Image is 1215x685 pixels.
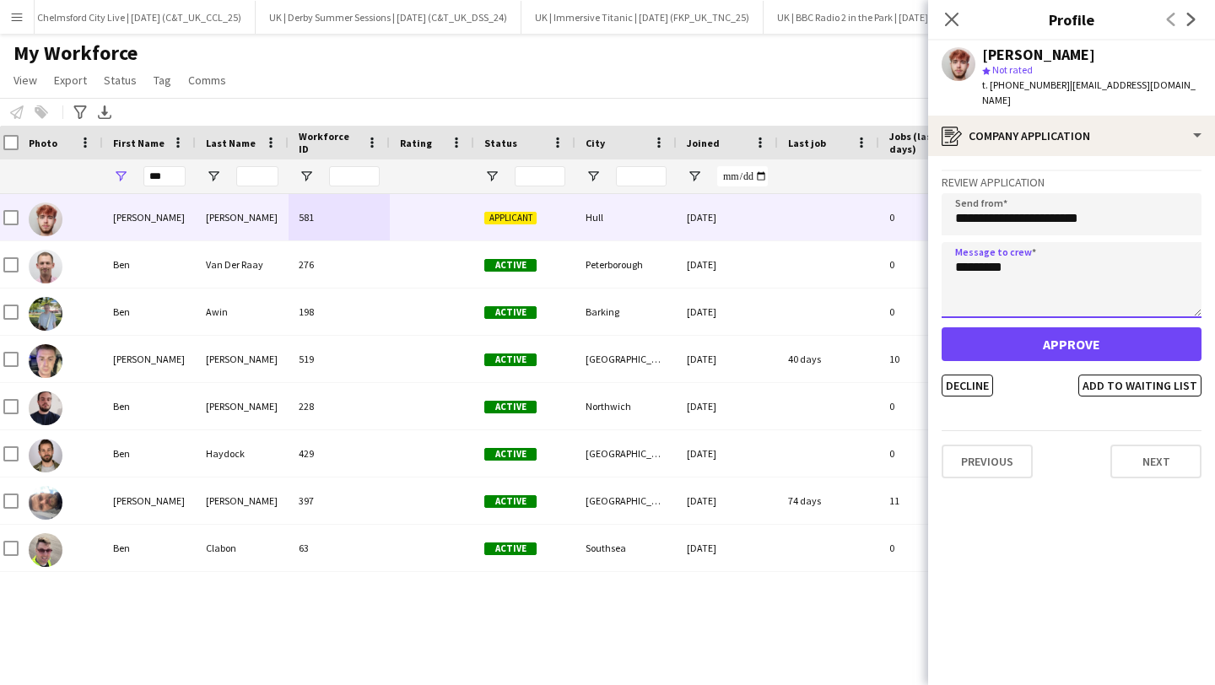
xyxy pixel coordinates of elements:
[29,250,62,283] img: Ben Van Der Raay
[879,241,989,288] div: 0
[484,495,537,508] span: Active
[778,477,879,524] div: 74 days
[928,116,1215,156] div: Company application
[515,166,565,186] input: Status Filter Input
[5,1,256,34] button: UK | Chelmsford City Live | [DATE] (C&T_UK_CCL_25)
[103,477,196,524] div: [PERSON_NAME]
[400,137,432,149] span: Rating
[289,194,390,240] div: 581
[942,375,993,396] button: Decline
[982,78,1070,91] span: t. [PHONE_NUMBER]
[29,439,62,472] img: Ben Haydock
[196,525,289,571] div: Clabon
[29,137,57,149] span: Photo
[206,169,221,184] button: Open Filter Menu
[879,383,989,429] div: 0
[181,69,233,91] a: Comms
[188,73,226,88] span: Comms
[484,542,537,555] span: Active
[687,169,702,184] button: Open Filter Menu
[586,169,601,184] button: Open Filter Menu
[289,430,390,477] div: 429
[103,525,196,571] div: Ben
[575,194,677,240] div: Hull
[1078,375,1201,396] button: Add to waiting list
[942,327,1201,361] button: Approve
[677,194,778,240] div: [DATE]
[677,477,778,524] div: [DATE]
[677,383,778,429] div: [DATE]
[575,289,677,335] div: Barking
[196,477,289,524] div: [PERSON_NAME]
[29,297,62,331] img: Ben Awin
[677,525,778,571] div: [DATE]
[13,40,138,66] span: My Workforce
[484,212,537,224] span: Applicant
[879,430,989,477] div: 0
[586,137,605,149] span: City
[103,194,196,240] div: [PERSON_NAME]
[29,486,62,520] img: Reuben Gilmore
[206,137,256,149] span: Last Name
[196,430,289,477] div: Haydock
[575,525,677,571] div: Southsea
[94,102,115,122] app-action-btn: Export XLSX
[521,1,764,34] button: UK | Immersive Titanic | [DATE] (FKP_UK_TNC_25)
[942,445,1033,478] button: Previous
[687,137,720,149] span: Joined
[879,525,989,571] div: 0
[677,336,778,382] div: [DATE]
[575,336,677,382] div: [GEOGRAPHIC_DATA]
[484,169,499,184] button: Open Filter Menu
[147,69,178,91] a: Tag
[289,525,390,571] div: 63
[764,1,1030,34] button: UK | BBC Radio 2 in the Park | [DATE] (BBC_UK_R2ITP_25)
[256,1,521,34] button: UK | Derby Summer Sessions | [DATE] (C&T_UK_DSS_24)
[677,430,778,477] div: [DATE]
[879,289,989,335] div: 0
[47,69,94,91] a: Export
[575,383,677,429] div: Northwich
[575,477,677,524] div: [GEOGRAPHIC_DATA]
[13,73,37,88] span: View
[70,102,90,122] app-action-btn: Advanced filters
[992,63,1033,76] span: Not rated
[717,166,768,186] input: Joined Filter Input
[484,353,537,366] span: Active
[616,166,667,186] input: City Filter Input
[7,69,44,91] a: View
[143,166,186,186] input: First Name Filter Input
[788,137,826,149] span: Last job
[484,306,537,319] span: Active
[103,241,196,288] div: Ben
[289,477,390,524] div: 397
[97,69,143,91] a: Status
[289,289,390,335] div: 198
[103,336,196,382] div: [PERSON_NAME]
[299,169,314,184] button: Open Filter Menu
[196,194,289,240] div: [PERSON_NAME]
[103,383,196,429] div: Ben
[778,336,879,382] div: 40 days
[196,336,289,382] div: [PERSON_NAME]
[879,477,989,524] div: 11
[879,336,989,382] div: 10
[289,383,390,429] div: 228
[982,47,1095,62] div: [PERSON_NAME]
[879,194,989,240] div: 0
[103,430,196,477] div: Ben
[575,430,677,477] div: [GEOGRAPHIC_DATA]
[928,8,1215,30] h3: Profile
[289,336,390,382] div: 519
[575,241,677,288] div: Peterborough
[196,241,289,288] div: Van Der Raay
[29,344,62,378] img: Reuben Todd
[299,130,359,155] span: Workforce ID
[677,289,778,335] div: [DATE]
[484,259,537,272] span: Active
[103,289,196,335] div: Ben
[113,137,165,149] span: First Name
[289,241,390,288] div: 276
[104,73,137,88] span: Status
[196,289,289,335] div: Awin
